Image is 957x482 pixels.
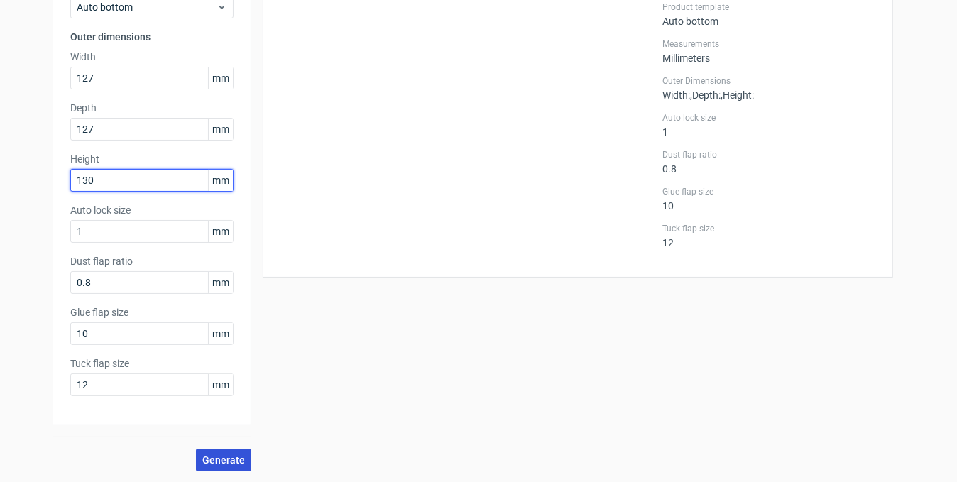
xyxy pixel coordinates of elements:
[662,223,875,234] label: Tuck flap size
[208,374,233,395] span: mm
[662,186,875,197] label: Glue flap size
[70,254,234,268] label: Dust flap ratio
[662,112,875,124] label: Auto lock size
[70,152,234,166] label: Height
[662,1,875,13] label: Product template
[70,30,234,44] h3: Outer dimensions
[70,203,234,217] label: Auto lock size
[721,89,754,101] span: , Height :
[662,1,875,27] div: Auto bottom
[662,89,690,101] span: Width :
[662,112,875,138] div: 1
[70,305,234,319] label: Glue flap size
[208,221,233,242] span: mm
[662,186,875,212] div: 10
[662,38,875,64] div: Millimeters
[70,356,234,371] label: Tuck flap size
[662,38,875,50] label: Measurements
[70,50,234,64] label: Width
[690,89,721,101] span: , Depth :
[208,272,233,293] span: mm
[208,170,233,191] span: mm
[70,101,234,115] label: Depth
[662,75,875,87] label: Outer Dimensions
[662,223,875,248] div: 12
[662,149,875,175] div: 0.8
[208,67,233,89] span: mm
[208,119,233,140] span: mm
[196,449,251,471] button: Generate
[208,323,233,344] span: mm
[662,149,875,160] label: Dust flap ratio
[202,455,245,465] span: Generate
